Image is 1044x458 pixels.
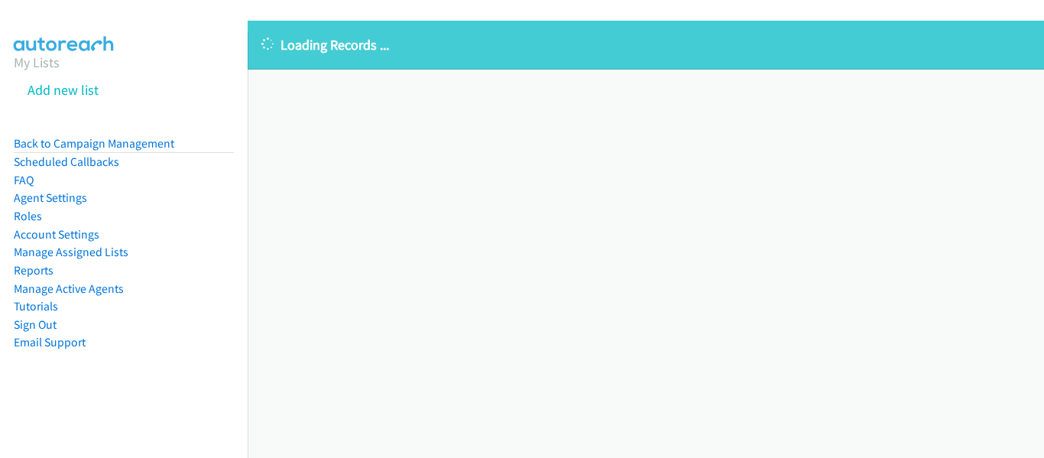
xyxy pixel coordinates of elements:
a: Back to Campaign Management [14,136,174,151]
a: Email Support [14,335,86,349]
a: Manage Active Agents [14,281,124,296]
a: Reports [14,263,53,278]
a: Manage Assigned Lists [14,245,128,259]
a: Sign Out [14,317,57,332]
a: FAQ [14,173,34,187]
a: Tutorials [14,299,58,313]
a: Roles [14,209,42,223]
a: My Lists [14,54,60,71]
p: Loading Records ... [261,34,1030,55]
a: Add new list [28,81,99,99]
a: Agent Settings [14,190,87,205]
a: Scheduled Callbacks [14,154,119,169]
a: Account Settings [14,227,99,242]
